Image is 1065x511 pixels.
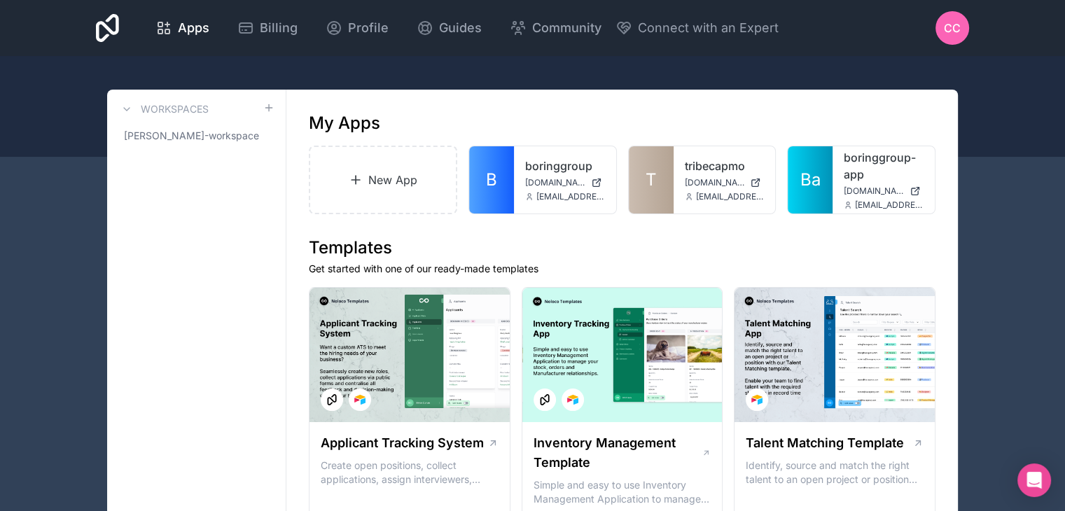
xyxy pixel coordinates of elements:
[685,177,745,188] span: [DOMAIN_NAME]
[696,191,765,202] span: [EMAIL_ADDRESS][DOMAIN_NAME]
[144,13,221,43] a: Apps
[124,129,259,143] span: [PERSON_NAME]-workspace
[844,185,924,197] a: [DOMAIN_NAME]
[309,112,380,134] h1: My Apps
[534,433,702,472] h1: Inventory Management Template
[314,13,400,43] a: Profile
[226,13,309,43] a: Billing
[499,13,613,43] a: Community
[260,18,298,38] span: Billing
[525,177,585,188] span: [DOMAIN_NAME]
[321,433,484,453] h1: Applicant Tracking System
[746,433,904,453] h1: Talent Matching Template
[788,146,833,213] a: Ba
[309,146,457,214] a: New App
[321,458,499,486] p: Create open positions, collect applications, assign interviewers, centralise candidate feedback a...
[685,177,765,188] a: [DOMAIN_NAME]
[685,157,765,174] a: tribecapmo
[439,18,482,38] span: Guides
[534,478,711,506] p: Simple and easy to use Inventory Management Application to manage your stock, orders and Manufact...
[486,169,497,191] span: B
[855,199,924,211] span: [EMAIL_ADDRESS][DOMAIN_NAME]
[638,18,779,38] span: Connect with an Expert
[629,146,674,213] a: T
[118,101,209,118] a: Workspaces
[309,262,935,276] p: Get started with one of our ready-made templates
[615,18,779,38] button: Connect with an Expert
[348,18,389,38] span: Profile
[405,13,493,43] a: Guides
[525,157,605,174] a: boringgroup
[525,177,605,188] a: [DOMAIN_NAME]
[567,394,578,405] img: Airtable Logo
[844,149,924,183] a: boringgroup-app
[1017,463,1051,497] div: Open Intercom Messenger
[469,146,514,213] a: B
[751,394,763,405] img: Airtable Logo
[746,458,924,486] p: Identify, source and match the right talent to an open project or position with our Talent Matchi...
[354,394,366,405] img: Airtable Logo
[800,169,821,191] span: Ba
[944,20,961,36] span: CC
[141,102,209,116] h3: Workspaces
[646,169,657,191] span: T
[118,123,274,148] a: [PERSON_NAME]-workspace
[178,18,209,38] span: Apps
[536,191,605,202] span: [EMAIL_ADDRESS][DOMAIN_NAME]
[532,18,601,38] span: Community
[844,185,904,197] span: [DOMAIN_NAME]
[309,237,935,259] h1: Templates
